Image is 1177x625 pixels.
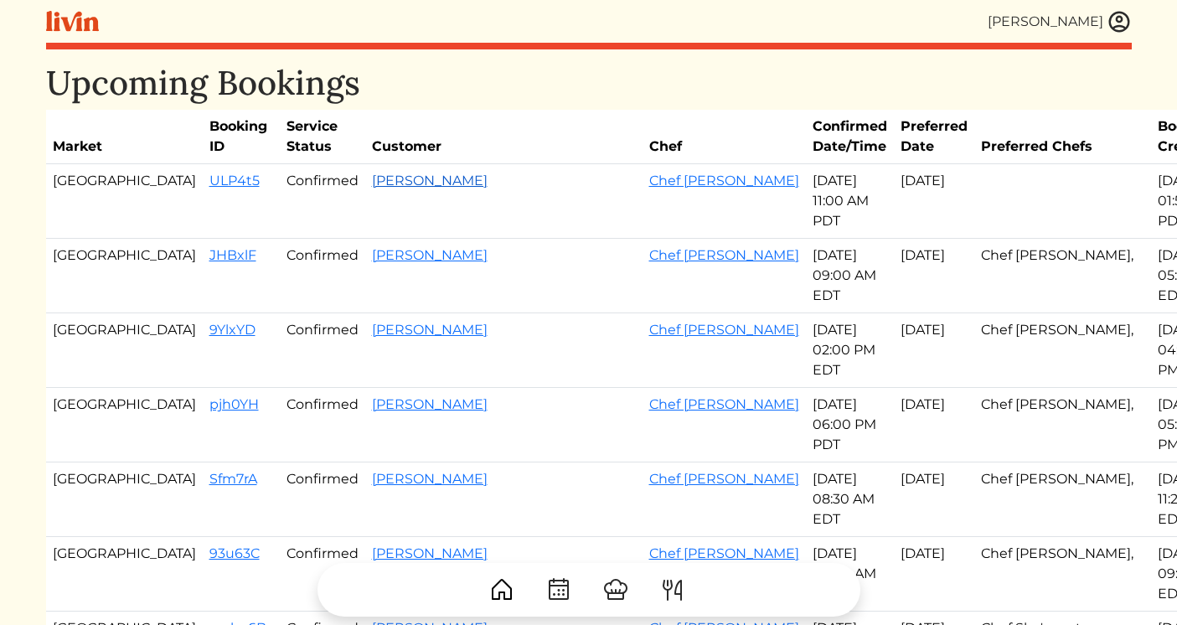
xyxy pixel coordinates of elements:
td: [DATE] 02:00 PM EDT [806,313,894,388]
td: [GEOGRAPHIC_DATA] [46,164,203,239]
td: Confirmed [280,313,365,388]
td: Confirmed [280,164,365,239]
th: Chef [643,110,806,164]
td: [GEOGRAPHIC_DATA] [46,313,203,388]
th: Service Status [280,110,365,164]
h1: Upcoming Bookings [46,63,1132,103]
td: Confirmed [280,239,365,313]
a: [PERSON_NAME] [372,322,488,338]
a: Sfm7rA [209,471,257,487]
th: Booking ID [203,110,280,164]
td: Confirmed [280,462,365,537]
img: CalendarDots-5bcf9d9080389f2a281d69619e1c85352834be518fbc73d9501aef674afc0d57.svg [545,576,572,603]
a: Chef [PERSON_NAME] [649,471,799,487]
th: Customer [365,110,643,164]
img: ForkKnife-55491504ffdb50bab0c1e09e7649658475375261d09fd45db06cec23bce548bf.svg [659,576,686,603]
a: Chef [PERSON_NAME] [649,173,799,189]
td: Chef [PERSON_NAME], [974,239,1151,313]
td: [DATE] [894,462,974,537]
td: [DATE] [894,239,974,313]
td: [DATE] 11:00 AM PDT [806,164,894,239]
img: user_account-e6e16d2ec92f44fc35f99ef0dc9cddf60790bfa021a6ecb1c896eb5d2907b31c.svg [1107,9,1132,34]
td: [DATE] [894,537,974,612]
a: ULP4t5 [209,173,260,189]
a: Chef [PERSON_NAME] [649,396,799,412]
td: [GEOGRAPHIC_DATA] [46,388,203,462]
a: 9YlxYD [209,322,256,338]
td: [DATE] 08:30 AM EDT [806,462,894,537]
img: livin-logo-a0d97d1a881af30f6274990eb6222085a2533c92bbd1e4f22c21b4f0d0e3210c.svg [46,11,99,32]
td: [DATE] 06:00 PM PDT [806,388,894,462]
td: Chef [PERSON_NAME], [974,313,1151,388]
a: 93u63C [209,545,260,561]
th: Preferred Date [894,110,974,164]
img: ChefHat-a374fb509e4f37eb0702ca99f5f64f3b6956810f32a249b33092029f8484b388.svg [602,576,629,603]
a: [PERSON_NAME] [372,173,488,189]
a: JHBxlF [209,247,256,263]
td: Chef [PERSON_NAME], [974,537,1151,612]
a: [PERSON_NAME] [372,247,488,263]
a: [PERSON_NAME] [372,396,488,412]
td: Confirmed [280,537,365,612]
a: pjh0YH [209,396,259,412]
th: Preferred Chefs [974,110,1151,164]
td: [DATE] 09:00 AM EDT [806,537,894,612]
td: [GEOGRAPHIC_DATA] [46,537,203,612]
td: [DATE] 09:00 AM EDT [806,239,894,313]
td: Chef [PERSON_NAME], [974,462,1151,537]
td: Chef [PERSON_NAME], [974,388,1151,462]
td: [GEOGRAPHIC_DATA] [46,462,203,537]
td: [DATE] [894,313,974,388]
th: Market [46,110,203,164]
img: House-9bf13187bcbb5817f509fe5e7408150f90897510c4275e13d0d5fca38e0b5951.svg [488,576,515,603]
div: [PERSON_NAME] [988,12,1103,32]
a: [PERSON_NAME] [372,545,488,561]
a: Chef [PERSON_NAME] [649,545,799,561]
th: Confirmed Date/Time [806,110,894,164]
a: Chef [PERSON_NAME] [649,322,799,338]
td: [DATE] [894,388,974,462]
a: Chef [PERSON_NAME] [649,247,799,263]
td: [GEOGRAPHIC_DATA] [46,239,203,313]
td: [DATE] [894,164,974,239]
a: [PERSON_NAME] [372,471,488,487]
td: Confirmed [280,388,365,462]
